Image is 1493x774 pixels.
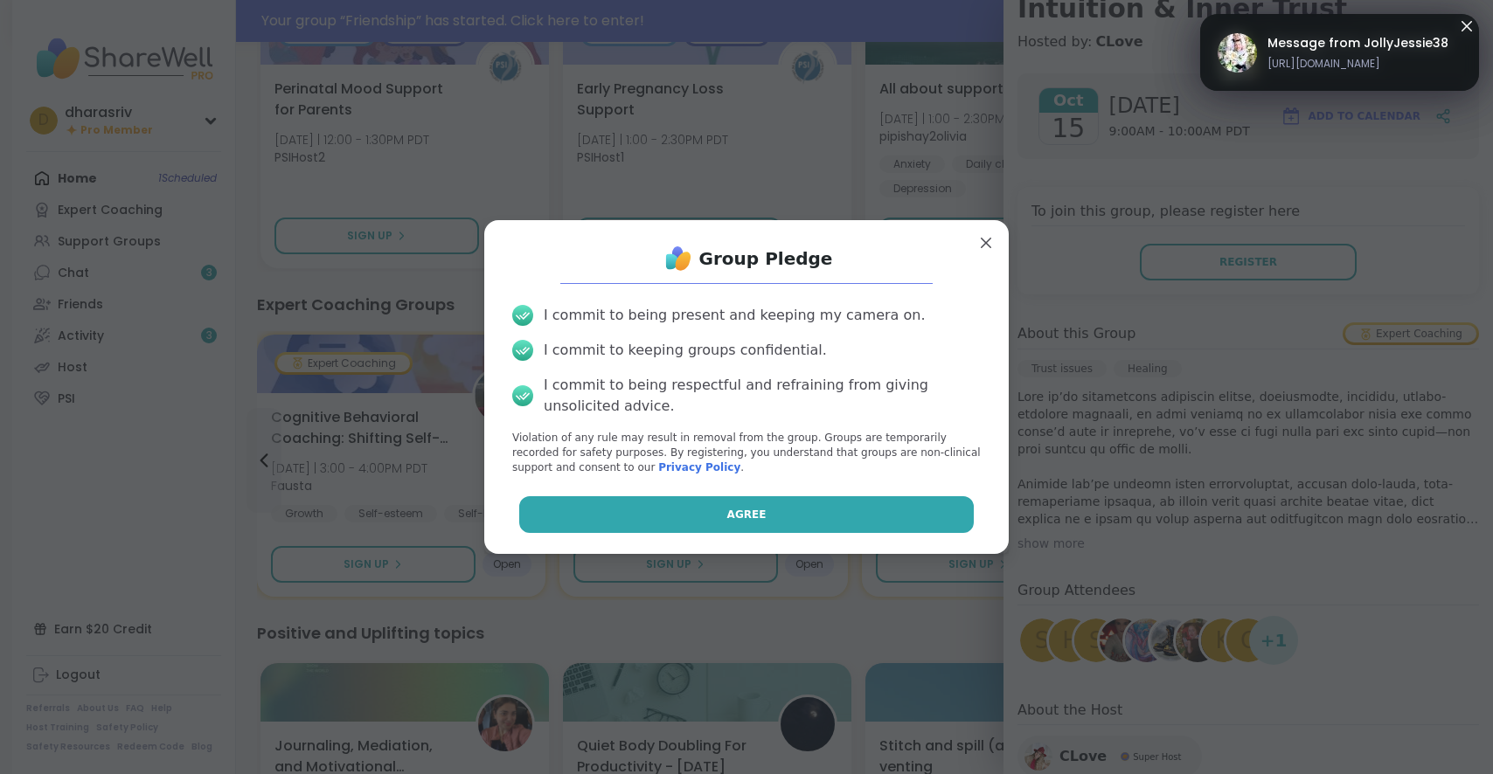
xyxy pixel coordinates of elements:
[1218,33,1257,73] img: JollyJessie38
[544,340,827,361] div: I commit to keeping groups confidential.
[727,507,767,522] span: Agree
[519,496,975,533] button: Agree
[544,375,981,417] div: I commit to being respectful and refraining from giving unsolicited advice.
[699,246,833,271] h1: Group Pledge
[1267,34,1448,52] span: Message from JollyJessie38
[1218,24,1462,80] a: JollyJessie38Message from JollyJessie38[URL][DOMAIN_NAME]
[512,431,981,474] p: Violation of any rule may result in removal from the group. Groups are temporarily recorded for s...
[544,305,925,326] div: I commit to being present and keeping my camera on.
[658,461,740,473] a: Privacy Policy
[661,241,696,276] img: ShareWell Logo
[1267,56,1448,72] span: [URL][DOMAIN_NAME]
